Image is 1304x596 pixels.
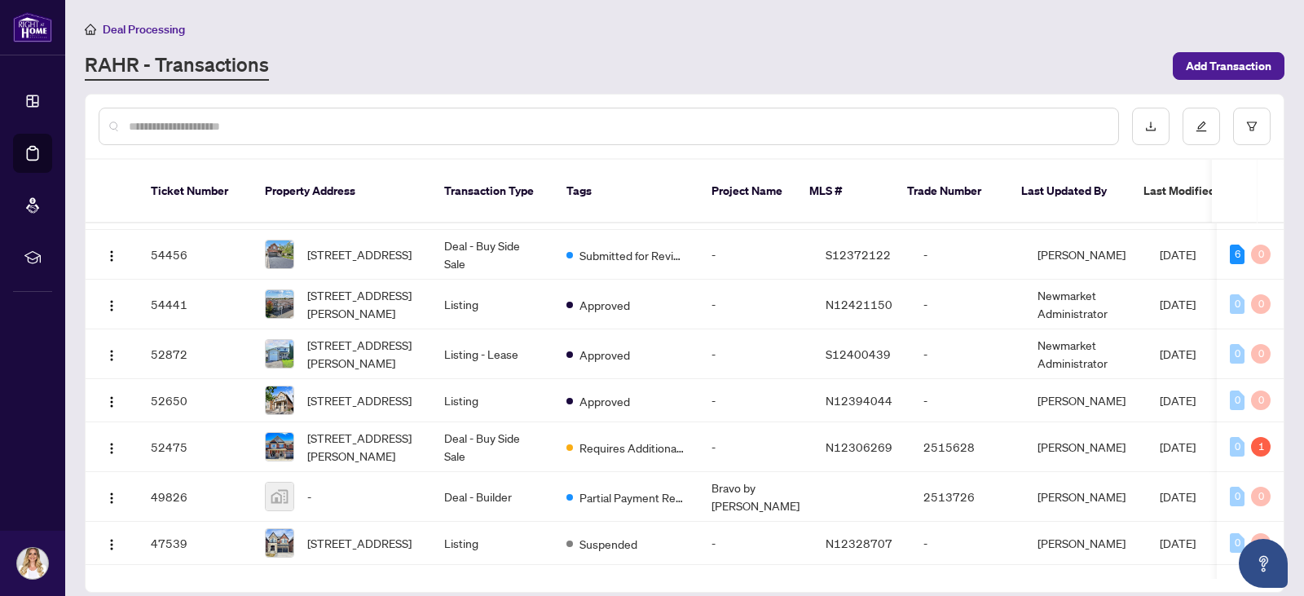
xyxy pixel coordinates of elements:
td: Deal - Buy Side Sale [431,422,553,472]
td: Listing [431,280,553,329]
td: [PERSON_NAME] [1024,422,1147,472]
td: [PERSON_NAME] [1024,230,1147,280]
td: [PERSON_NAME] [1024,379,1147,422]
td: Newmarket Administrator [1024,329,1147,379]
div: 0 [1251,391,1271,410]
button: Logo [99,434,125,460]
img: Logo [105,442,118,455]
div: 0 [1230,344,1245,364]
span: N12421150 [826,297,892,311]
button: Add Transaction [1173,52,1284,80]
td: Listing - Lease [431,329,553,379]
td: 54456 [138,230,252,280]
td: - [910,522,1024,565]
button: edit [1183,108,1220,145]
img: thumbnail-img [266,433,293,461]
button: Logo [99,341,125,367]
img: Logo [105,395,118,408]
img: Logo [105,299,118,312]
img: thumbnail-img [266,386,293,414]
td: - [698,379,813,422]
span: home [85,24,96,35]
th: Trade Number [894,160,1008,223]
span: Partial Payment Received [579,488,685,506]
th: Project Name [698,160,796,223]
td: - [910,230,1024,280]
img: Logo [105,349,118,362]
span: [DATE] [1160,247,1196,262]
td: Bravo by [PERSON_NAME] [698,472,813,522]
span: [DATE] [1160,439,1196,454]
span: [DATE] [1160,347,1196,361]
img: Logo [105,492,118,505]
span: [DATE] [1160,297,1196,311]
button: Logo [99,387,125,413]
span: - [307,488,311,505]
span: S12400439 [826,347,891,361]
img: thumbnail-img [266,241,293,268]
div: 1 [1251,437,1271,457]
th: Ticket Number [138,160,252,223]
div: 6 [1230,245,1245,264]
img: thumbnail-img [266,290,293,318]
span: S12372122 [826,247,891,262]
button: Logo [99,291,125,317]
span: N12394044 [826,393,892,408]
span: Approved [579,392,630,410]
td: - [698,230,813,280]
span: Submitted for Review [579,246,685,264]
span: download [1145,121,1156,132]
td: 2515628 [910,422,1024,472]
td: Deal - Buy Side Sale [431,230,553,280]
span: Approved [579,296,630,314]
span: Deal Processing [103,22,185,37]
td: 52650 [138,379,252,422]
button: Open asap [1239,539,1288,588]
span: N12328707 [826,536,892,550]
th: Last Modified Date [1130,160,1277,223]
td: - [698,329,813,379]
td: Listing [431,379,553,422]
img: thumbnail-img [266,529,293,557]
span: [STREET_ADDRESS][PERSON_NAME] [307,336,418,372]
div: 0 [1251,245,1271,264]
td: - [910,329,1024,379]
td: Deal - Builder [431,472,553,522]
td: Newmarket Administrator [1024,280,1147,329]
td: - [698,280,813,329]
span: [DATE] [1160,536,1196,550]
span: Last Modified Date [1143,182,1243,200]
div: 0 [1230,294,1245,314]
td: 2513726 [910,472,1024,522]
a: RAHR - Transactions [85,51,269,81]
span: filter [1246,121,1258,132]
span: [STREET_ADDRESS] [307,391,412,409]
th: Transaction Type [431,160,553,223]
div: 0 [1230,533,1245,553]
span: [STREET_ADDRESS][PERSON_NAME] [307,286,418,322]
div: 0 [1251,294,1271,314]
div: 0 [1230,391,1245,410]
img: thumbnail-img [266,340,293,368]
td: 47539 [138,522,252,565]
div: 0 [1230,487,1245,506]
td: - [910,379,1024,422]
td: - [910,280,1024,329]
td: 52872 [138,329,252,379]
span: Approved [579,346,630,364]
th: Property Address [252,160,431,223]
img: logo [13,12,52,42]
button: Logo [99,530,125,556]
td: 49826 [138,472,252,522]
span: [STREET_ADDRESS] [307,245,412,263]
span: N12306269 [826,439,892,454]
td: Listing [431,522,553,565]
div: 0 [1251,344,1271,364]
th: MLS # [796,160,894,223]
img: Logo [105,249,118,263]
button: Logo [99,483,125,510]
span: Requires Additional Docs [579,439,685,457]
th: Last Updated By [1008,160,1130,223]
th: Tags [553,160,698,223]
button: download [1132,108,1170,145]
